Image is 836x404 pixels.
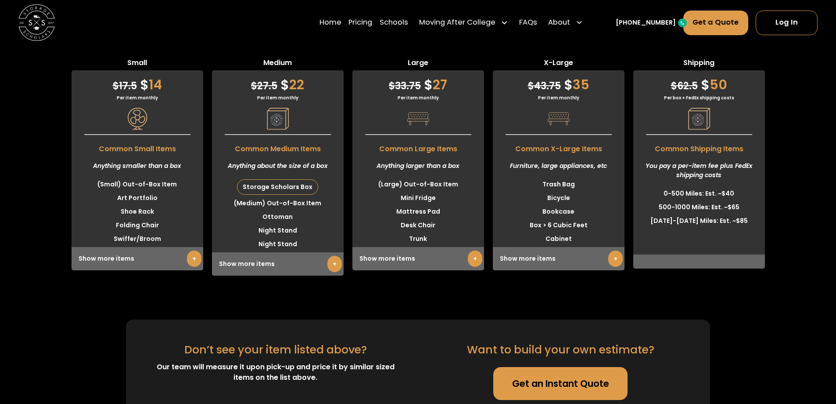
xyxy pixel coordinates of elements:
[528,79,561,93] span: 43.75
[327,256,342,272] a: +
[72,218,203,232] li: Folding Chair
[493,205,624,218] li: Bookcase
[424,75,433,94] span: $
[493,218,624,232] li: Box > 6 Cubic Feet
[389,79,421,93] span: 33.75
[671,79,698,93] span: 62.5
[212,224,344,237] li: Night Stand
[352,191,484,205] li: Mini Fridge
[212,237,344,251] li: Night Stand
[493,95,624,101] div: Per item monthly
[113,79,137,93] span: 17.5
[633,70,765,95] div: 50
[633,200,765,214] li: 500-1000 Miles: Est. ~$65
[212,252,344,276] div: Show more items
[212,58,344,70] span: Medium
[72,191,203,205] li: Art Portfolio
[72,95,203,101] div: Per item monthly
[671,79,677,93] span: $
[389,79,395,93] span: $
[237,180,318,194] div: Storage Scholars Box
[548,18,570,29] div: About
[633,95,765,101] div: Per box + FedEx shipping costs
[212,210,344,224] li: Ottoman
[616,18,676,28] a: [PHONE_NUMBER]
[416,10,512,36] div: Moving After College
[352,247,484,270] div: Show more items
[72,70,203,95] div: 14
[548,108,570,130] img: Pricing Category Icon
[633,154,765,187] div: You pay a per-item fee plus FedEx shipping costs
[352,58,484,70] span: Large
[72,58,203,70] span: Small
[251,79,277,93] span: 27.5
[493,191,624,205] li: Bicycle
[564,75,573,94] span: $
[419,18,495,29] div: Moving After College
[18,4,55,41] img: Storage Scholars main logo
[493,139,624,154] span: Common X-Large Items
[212,95,344,101] div: Per item monthly
[113,79,119,93] span: $
[267,108,289,130] img: Pricing Category Icon
[493,247,624,270] div: Show more items
[352,205,484,218] li: Mattress Pad
[72,205,203,218] li: Shoe Rack
[212,70,344,95] div: 22
[493,58,624,70] span: X-Large
[352,139,484,154] span: Common Large Items
[545,10,587,36] div: About
[212,139,344,154] span: Common Medium Items
[319,10,341,36] a: Home
[407,108,429,130] img: Pricing Category Icon
[633,187,765,200] li: 0-500 Miles: Est. ~$40
[72,154,203,178] div: Anything smaller than a box
[519,10,537,36] a: FAQs
[633,58,765,70] span: Shipping
[493,367,628,400] a: Get an Instant Quote
[688,108,710,130] img: Pricing Category Icon
[212,197,344,210] li: (Medium) Out-of-Box Item
[701,75,710,94] span: $
[352,154,484,178] div: Anything larger than a box
[72,178,203,191] li: (Small) Out-of-Box Item
[348,10,372,36] a: Pricing
[280,75,289,94] span: $
[184,342,367,358] div: Don’t see your item listed above?
[187,251,201,267] a: +
[493,70,624,95] div: 35
[756,11,818,35] a: Log In
[608,251,623,267] a: +
[683,11,749,35] a: Get a Quote
[380,10,408,36] a: Schools
[72,139,203,154] span: Common Small Items
[140,75,149,94] span: $
[467,342,654,358] div: Want to build your own estimate?
[251,79,257,93] span: $
[148,362,404,383] div: Our team will measure it upon pick-up and price it by similar sized items on the list above.
[72,232,203,246] li: Swiffer/Broom
[212,154,344,178] div: Anything about the size of a box
[72,247,203,270] div: Show more items
[633,214,765,228] li: [DATE]-[DATE] Miles: Est. ~$85
[633,139,765,154] span: Common Shipping Items
[493,154,624,178] div: Furniture, large appliances, etc
[528,79,534,93] span: $
[126,108,148,130] img: Pricing Category Icon
[352,218,484,232] li: Desk Chair
[352,178,484,191] li: (Large) Out-of-Box Item
[352,232,484,246] li: Trunk
[352,70,484,95] div: 27
[352,95,484,101] div: Per item monthly
[493,178,624,191] li: Trash Bag
[493,232,624,246] li: Cabinet
[468,251,482,267] a: +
